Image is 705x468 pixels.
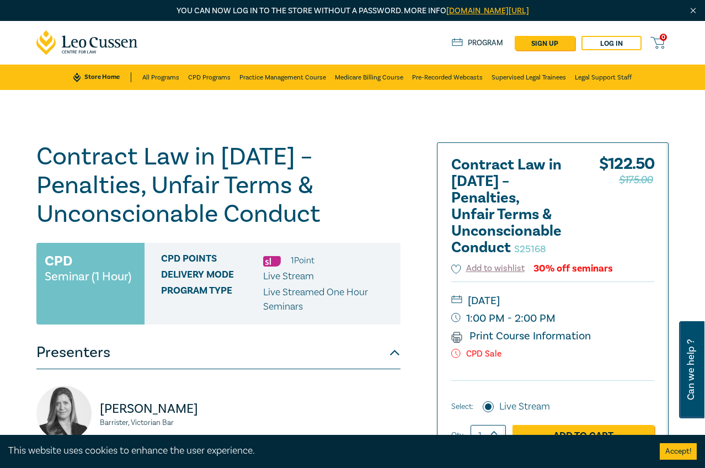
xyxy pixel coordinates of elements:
img: https://s3.ap-southeast-2.amazonaws.com/leo-cussen-store-production-content/Contacts/Jennika%20An... [36,386,92,441]
small: 1:00 PM - 2:00 PM [451,310,654,327]
a: Program [452,38,503,48]
span: Can we help ? [686,328,696,412]
input: 1 [471,425,506,446]
small: Barrister, Victorian Bar [100,419,212,427]
a: Supervised Legal Trainees [492,65,566,90]
a: All Programs [142,65,179,90]
small: Seminar (1 Hour) [45,271,131,282]
label: Live Stream [499,400,550,414]
a: Legal Support Staff [575,65,632,90]
img: Substantive Law [263,256,281,267]
div: $ 122.50 [599,157,654,262]
p: [PERSON_NAME] [100,400,212,418]
a: Add to Cart [512,425,654,446]
h2: Contract Law in [DATE] – Penalties, Unfair Terms & Unconscionable Conduct [451,157,573,256]
span: Live Stream [263,270,314,283]
div: This website uses cookies to enhance the user experience. [8,444,643,458]
a: CPD Programs [188,65,231,90]
a: Medicare Billing Course [335,65,403,90]
p: You can now log in to the store without a password. More info [36,5,669,17]
small: S25168 [514,243,546,256]
span: Program type [161,285,263,314]
a: Log in [581,36,642,50]
a: Pre-Recorded Webcasts [412,65,483,90]
button: Presenters [36,336,400,369]
span: 0 [660,34,667,41]
span: CPD Points [161,253,263,268]
a: Print Course Information [451,329,591,343]
label: Qty [451,429,463,442]
a: [DOMAIN_NAME][URL] [446,6,529,16]
img: Close [688,6,698,15]
p: CPD Sale [451,349,654,359]
span: Delivery Mode [161,269,263,284]
span: Select: [451,401,473,413]
h3: CPD [45,251,72,271]
h1: Contract Law in [DATE] – Penalties, Unfair Terms & Unconscionable Conduct [36,142,400,228]
a: Practice Management Course [239,65,326,90]
a: Store Home [73,72,131,82]
span: $175.00 [619,171,653,189]
li: 1 Point [291,253,314,268]
button: Accept cookies [660,443,697,460]
button: Add to wishlist [451,262,525,275]
small: [DATE] [451,292,654,310]
p: Live Streamed One Hour Seminars [263,285,392,314]
a: sign up [515,36,575,50]
div: 30% off seminars [533,263,613,274]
